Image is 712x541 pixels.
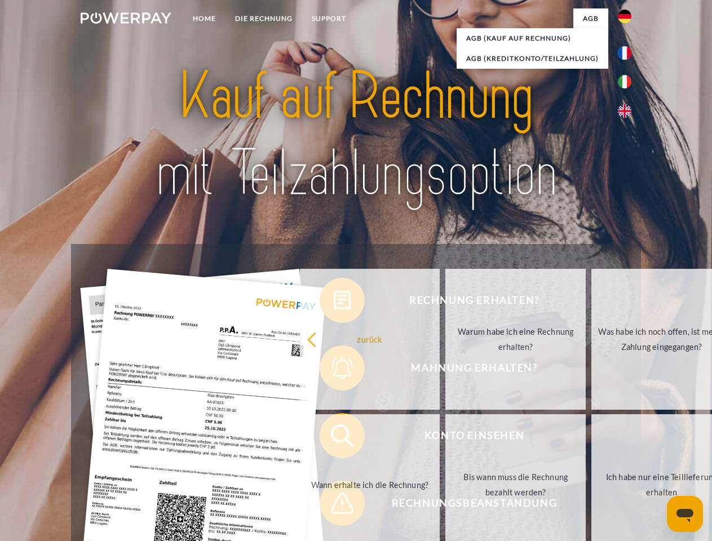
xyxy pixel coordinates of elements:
iframe: Schaltfläche zum Öffnen des Messaging-Fensters [667,496,703,532]
a: Home [183,8,225,29]
a: agb [573,8,608,29]
div: Warum habe ich eine Rechnung erhalten? [452,324,579,354]
img: it [618,75,631,88]
a: AGB (Kreditkonto/Teilzahlung) [457,48,608,69]
img: title-powerpay_de.svg [108,54,604,216]
div: Bis wann muss die Rechnung bezahlt werden? [452,469,579,500]
img: fr [618,46,631,60]
a: AGB (Kauf auf Rechnung) [457,28,608,48]
a: DIE RECHNUNG [225,8,302,29]
div: zurück [307,331,434,347]
img: de [618,10,631,23]
a: SUPPORT [302,8,356,29]
img: logo-powerpay-white.svg [81,12,171,24]
div: Wann erhalte ich die Rechnung? [307,477,434,492]
img: en [618,104,631,118]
